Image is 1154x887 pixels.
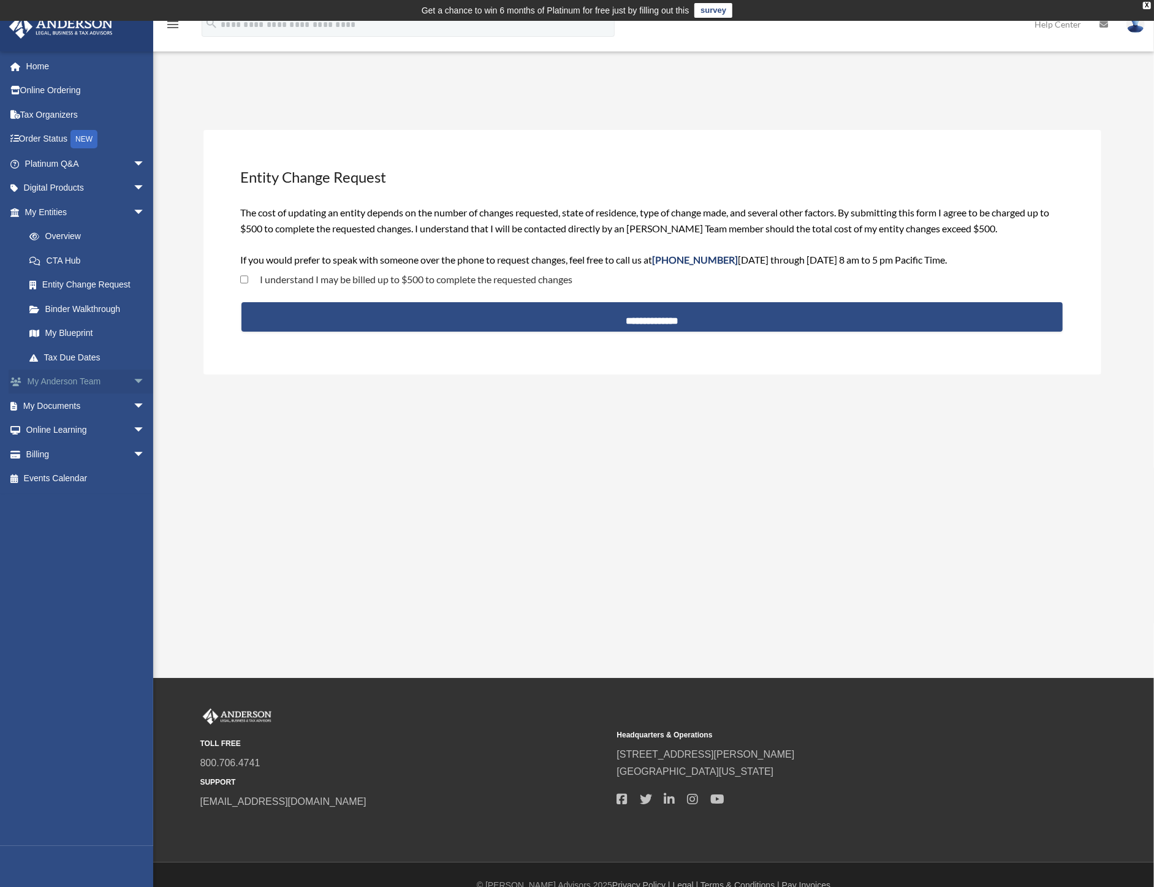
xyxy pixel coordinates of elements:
span: arrow_drop_down [133,418,158,443]
img: Anderson Advisors Platinum Portal [6,15,116,39]
a: Online Learningarrow_drop_down [9,418,164,443]
a: [STREET_ADDRESS][PERSON_NAME] [617,749,795,759]
a: Events Calendar [9,466,164,491]
a: Tax Due Dates [17,345,164,370]
a: Overview [17,224,164,249]
span: arrow_drop_down [133,442,158,467]
span: arrow_drop_down [133,370,158,395]
span: arrow_drop_down [133,394,158,419]
small: SUPPORT [200,776,609,789]
i: search [205,17,218,30]
span: [PHONE_NUMBER] [652,254,738,265]
a: Entity Change Request [17,273,158,297]
a: Billingarrow_drop_down [9,442,164,466]
a: Platinum Q&Aarrow_drop_down [9,151,164,176]
a: Digital Productsarrow_drop_down [9,176,164,200]
h3: Entity Change Request [239,166,1065,189]
span: arrow_drop_down [133,176,158,201]
a: My Anderson Teamarrow_drop_down [9,370,164,394]
img: User Pic [1126,15,1145,33]
a: Online Ordering [9,78,164,103]
i: menu [165,17,180,32]
small: Headquarters & Operations [617,729,1025,742]
a: Order StatusNEW [9,127,164,152]
label: I understand I may be billed up to $500 to complete the requested changes [248,275,572,284]
a: Tax Organizers [9,102,164,127]
div: close [1143,2,1151,9]
a: survey [694,3,732,18]
span: The cost of updating an entity depends on the number of changes requested, state of residence, ty... [240,207,1049,265]
div: NEW [70,130,97,148]
a: My Documentsarrow_drop_down [9,394,164,418]
a: Binder Walkthrough [17,297,164,321]
a: menu [165,21,180,32]
a: [EMAIL_ADDRESS][DOMAIN_NAME] [200,796,366,807]
a: [GEOGRAPHIC_DATA][US_STATE] [617,766,774,777]
a: My Blueprint [17,321,164,346]
a: Home [9,54,164,78]
img: Anderson Advisors Platinum Portal [200,709,274,725]
div: Get a chance to win 6 months of Platinum for free just by filling out this [422,3,689,18]
span: arrow_drop_down [133,151,158,177]
a: CTA Hub [17,248,164,273]
a: 800.706.4741 [200,758,260,768]
span: arrow_drop_down [133,200,158,225]
a: My Entitiesarrow_drop_down [9,200,164,224]
small: TOLL FREE [200,737,609,750]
